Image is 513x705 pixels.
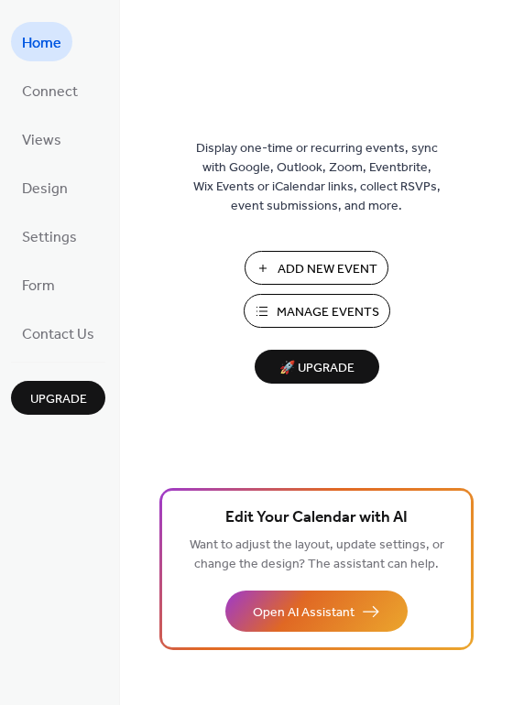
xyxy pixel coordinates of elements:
[245,251,388,285] button: Add New Event
[22,29,61,58] span: Home
[11,265,66,304] a: Form
[225,505,408,531] span: Edit Your Calendar with AI
[11,168,79,207] a: Design
[22,175,68,203] span: Design
[11,22,72,61] a: Home
[11,381,105,415] button: Upgrade
[193,139,441,216] span: Display one-time or recurring events, sync with Google, Outlook, Zoom, Eventbrite, Wix Events or ...
[11,119,72,158] a: Views
[22,223,77,252] span: Settings
[11,216,88,255] a: Settings
[225,591,408,632] button: Open AI Assistant
[22,272,55,300] span: Form
[244,294,390,328] button: Manage Events
[266,356,368,381] span: 🚀 Upgrade
[22,126,61,155] span: Views
[253,603,355,623] span: Open AI Assistant
[255,350,379,384] button: 🚀 Upgrade
[278,260,377,279] span: Add New Event
[22,320,94,349] span: Contact Us
[11,313,105,352] a: Contact Us
[30,390,87,409] span: Upgrade
[22,78,78,106] span: Connect
[190,533,444,577] span: Want to adjust the layout, update settings, or change the design? The assistant can help.
[277,303,379,322] span: Manage Events
[11,70,89,110] a: Connect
